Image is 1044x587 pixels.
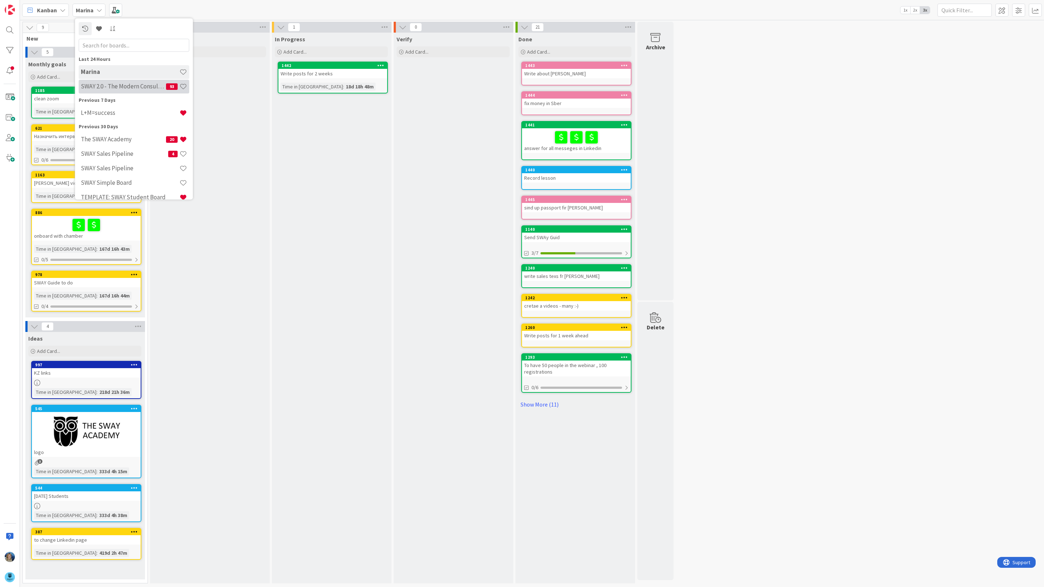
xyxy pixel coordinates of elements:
div: cretae a videos - many :-) [522,301,631,311]
div: 218d 21h 36m [98,388,132,396]
div: 978SWAY Guide to do [32,271,141,287]
div: 419d 2h 47m [98,549,129,557]
span: 3 [38,459,42,464]
span: : [96,388,98,396]
a: 621Назначить интервьюTime in [GEOGRAPHIC_DATA]:107d 22h 11m0/6 [31,124,141,165]
div: 1443Write about [PERSON_NAME] [522,62,631,78]
a: 1444fix money in Sber [521,91,631,115]
div: sind up passport fir [PERSON_NAME] [522,203,631,212]
div: 886 [35,210,141,215]
div: Time in [GEOGRAPHIC_DATA] [34,192,96,200]
div: 1444 [522,92,631,99]
div: 886 [32,209,141,216]
h4: SWAY Sales Pipeline [81,150,168,157]
div: Time in [GEOGRAPHIC_DATA] [34,467,96,475]
div: Time in [GEOGRAPHIC_DATA] [34,145,96,153]
div: 1140 [522,226,631,233]
span: Add Card... [37,74,60,80]
div: Time in [GEOGRAPHIC_DATA] [34,511,96,519]
div: 1445 [525,197,631,202]
h4: TEMPLATE: SWAY Student Board [81,193,179,201]
span: 0/4 [41,303,48,310]
div: 1445sind up passport fir [PERSON_NAME] [522,196,631,212]
span: Add Card... [283,49,307,55]
div: 1441 [525,122,631,128]
div: 1140Send SWAy Guid [522,226,631,242]
span: : [343,83,344,91]
div: 621 [32,125,141,132]
div: 333d 4h 38m [98,511,129,519]
div: Previous 30 Days [79,122,189,130]
div: to change Linkedin page [32,535,141,545]
div: SWAY Guide to do [32,278,141,287]
a: 544[DATE] StudentsTime in [GEOGRAPHIC_DATA]:333d 4h 38m [31,484,141,522]
div: 1240write sales texs fr [PERSON_NAME] [522,265,631,281]
div: Archive [646,43,665,51]
a: 978SWAY Guide to doTime in [GEOGRAPHIC_DATA]:167d 16h 44m0/4 [31,271,141,312]
div: 978 [32,271,141,278]
div: Time in [GEOGRAPHIC_DATA] [34,292,96,300]
div: 1185 [32,87,141,94]
h4: SWAY Simple Board [81,179,179,186]
span: Done [518,36,532,43]
div: Write posts for 1 week ahead [522,331,631,340]
div: [PERSON_NAME] video! [32,178,141,188]
a: 387to change Linkedin pageTime in [GEOGRAPHIC_DATA]:419d 2h 47m [31,528,141,560]
div: Send SWAy Guid [522,233,631,242]
span: : [96,292,98,300]
div: 545 [35,406,141,411]
span: Add Card... [37,348,60,354]
a: 1441answer for all messeges in Linkedin [521,121,631,160]
a: Show More (11) [518,399,631,410]
div: Write about [PERSON_NAME] [522,69,631,78]
div: 1260 [522,324,631,331]
div: 1240 [525,266,631,271]
div: 1440 [522,167,631,173]
div: Time in [GEOGRAPHIC_DATA] [281,83,343,91]
div: write sales texs fr [PERSON_NAME] [522,271,631,281]
div: 544 [35,486,141,491]
span: : [96,467,98,475]
div: 997 [32,362,141,368]
div: 1445 [522,196,631,203]
div: 886onboard with chamber [32,209,141,241]
a: 1443Write about [PERSON_NAME] [521,62,631,86]
div: 1293To have 50 people in the webinar , 100 registrations [522,354,631,376]
div: 387 [32,529,141,535]
span: 93 [166,83,178,89]
div: To have 50 people in the webinar , 100 registrations [522,361,631,376]
span: 3/7 [531,249,538,257]
span: 5 [41,48,54,57]
span: 3x [920,7,930,14]
h4: SWAY 2.0 - The Modern Consulting Blueprint [81,83,166,90]
h4: SWAY Sales Pipeline [81,165,179,172]
div: 333d 4h 15m [98,467,129,475]
div: Last 24 Hours [79,55,189,63]
div: Delete [647,323,664,332]
div: clean zoom [32,94,141,103]
span: 0/6 [41,156,48,164]
a: 997KZ linksTime in [GEOGRAPHIC_DATA]:218d 21h 36m [31,361,141,399]
div: 1442 [278,62,387,69]
div: 387to change Linkedin page [32,529,141,545]
input: Quick Filter... [937,4,992,17]
div: onboard with chamber [32,216,141,241]
div: fix money in Sber [522,99,631,108]
div: 387 [35,529,141,534]
div: 1293 [525,355,631,360]
div: Time in [GEOGRAPHIC_DATA] [34,245,96,253]
div: 1443 [522,62,631,69]
img: avatar [5,572,15,582]
a: 1440Record lesson [521,166,631,190]
div: Назначить интервью [32,132,141,141]
div: [DATE] Students [32,491,141,501]
div: 1441answer for all messeges in Linkedin [522,122,631,153]
span: 1x [900,7,910,14]
div: 1240 [522,265,631,271]
input: Search for boards... [79,38,189,51]
span: : [96,549,98,557]
img: Visit kanbanzone.com [5,5,15,15]
span: 4 [168,150,178,157]
a: 1260Write posts for 1 week ahead [521,324,631,347]
span: 0/6 [531,384,538,391]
